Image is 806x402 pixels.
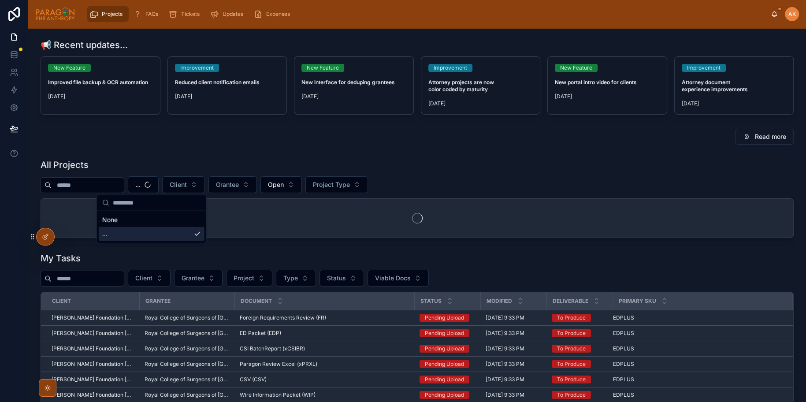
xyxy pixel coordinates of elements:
[216,180,239,189] span: Grantee
[619,298,656,305] span: Primary SKU
[266,11,290,18] span: Expenses
[613,361,782,368] a: EDPLUS
[613,376,634,383] span: EDPLUS
[145,345,229,352] span: Royal College of Surgeons of [GEOGRAPHIC_DATA]
[613,330,782,337] a: EDPLUS
[145,376,229,383] a: Royal College of Surgeons of [GEOGRAPHIC_DATA]
[240,330,281,337] span: ED Packet (EDP)
[52,391,134,398] span: [PERSON_NAME] Foundation [GEOGRAPHIC_DATA]
[420,360,475,368] a: Pending Upload
[486,345,524,352] span: [DATE] 9:33 PM
[557,360,586,368] div: To Produce
[425,329,464,337] div: Pending Upload
[240,361,409,368] a: Paragon Review Excel (xPRXL)
[130,6,164,22] a: FAQs
[240,314,409,321] a: Foreign Requirements Review (FR)
[305,176,368,193] button: Select Button
[181,11,200,18] span: Tickets
[48,93,153,100] span: [DATE]
[553,298,588,305] span: Deliverable
[486,376,524,383] span: [DATE] 9:33 PM
[557,329,586,337] div: To Produce
[167,56,287,115] a: ImprovementReduced client notification emails[DATE]
[682,100,787,107] span: [DATE]
[53,64,85,72] div: New Feature
[208,6,249,22] a: Updates
[294,56,414,115] a: New FeatureNew interface for deduping grantees[DATE]
[145,391,229,398] a: Royal College of Surgeons of [GEOGRAPHIC_DATA]
[102,230,108,238] span: ...
[613,314,782,321] a: EDPLUS
[52,376,134,383] a: [PERSON_NAME] Foundation [GEOGRAPHIC_DATA]
[486,314,524,321] span: [DATE] 9:33 PM
[552,391,607,399] a: To Produce
[420,391,475,399] a: Pending Upload
[486,330,524,337] span: [DATE] 9:33 PM
[425,391,464,399] div: Pending Upload
[240,345,305,352] span: CSI BatchReport (xCSIBR)
[613,376,782,383] a: EDPLUS
[486,330,541,337] a: [DATE] 9:33 PM
[145,314,229,321] a: Royal College of Surgeons of [GEOGRAPHIC_DATA]
[234,274,254,283] span: Project
[375,274,411,283] span: Viable Docs
[52,361,134,368] a: [PERSON_NAME] Foundation [GEOGRAPHIC_DATA]
[560,64,592,72] div: New Feature
[421,56,541,115] a: ImprovementAttorney projects are now color coded by maturity[DATE]
[260,176,302,193] button: Select Button
[175,79,260,86] strong: Reduced client notification emails
[145,330,229,337] a: Royal College of Surgeons of [GEOGRAPHIC_DATA]
[283,274,298,283] span: Type
[52,345,134,352] a: [PERSON_NAME] Foundation [GEOGRAPHIC_DATA]
[208,176,257,193] button: Select Button
[175,93,280,100] span: [DATE]
[223,11,243,18] span: Updates
[128,270,171,287] button: Select Button
[434,64,467,72] div: Improvement
[301,93,406,100] span: [DATE]
[755,132,786,141] span: Read more
[313,180,350,189] span: Project Type
[52,330,134,337] a: [PERSON_NAME] Foundation [GEOGRAPHIC_DATA]
[162,176,205,193] button: Select Button
[735,129,794,145] button: Read more
[420,376,475,383] a: Pending Upload
[240,330,409,337] a: ED Packet (EDP)
[420,329,475,337] a: Pending Upload
[425,360,464,368] div: Pending Upload
[555,79,637,86] strong: New portal intro video for clients
[420,298,442,305] span: Status
[166,6,206,22] a: Tickets
[420,345,475,353] a: Pending Upload
[428,79,495,93] strong: Attorney projects are now color coded by maturity
[251,6,296,22] a: Expenses
[240,391,316,398] span: Wire Information Packet (WIP)
[613,345,634,352] span: EDPLUS
[240,391,409,398] a: Wire Information Packet (WIP)
[557,391,586,399] div: To Produce
[547,56,667,115] a: New FeatureNew portal intro video for clients[DATE]
[135,274,152,283] span: Client
[557,314,586,322] div: To Produce
[552,376,607,383] a: To Produce
[425,345,464,353] div: Pending Upload
[41,159,89,171] h1: All Projects
[319,270,364,287] button: Select Button
[240,314,326,321] span: Foreign Requirements Review (FR)
[226,270,272,287] button: Select Button
[240,376,267,383] span: CSV (CSV)
[487,298,512,305] span: Modified
[52,314,134,321] a: [PERSON_NAME] Foundation [GEOGRAPHIC_DATA]
[486,361,524,368] span: [DATE] 9:33 PM
[145,11,158,18] span: FAQs
[307,64,339,72] div: New Feature
[552,360,607,368] a: To Produce
[327,274,346,283] span: Status
[552,345,607,353] a: To Produce
[486,361,541,368] a: [DATE] 9:33 PM
[557,376,586,383] div: To Produce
